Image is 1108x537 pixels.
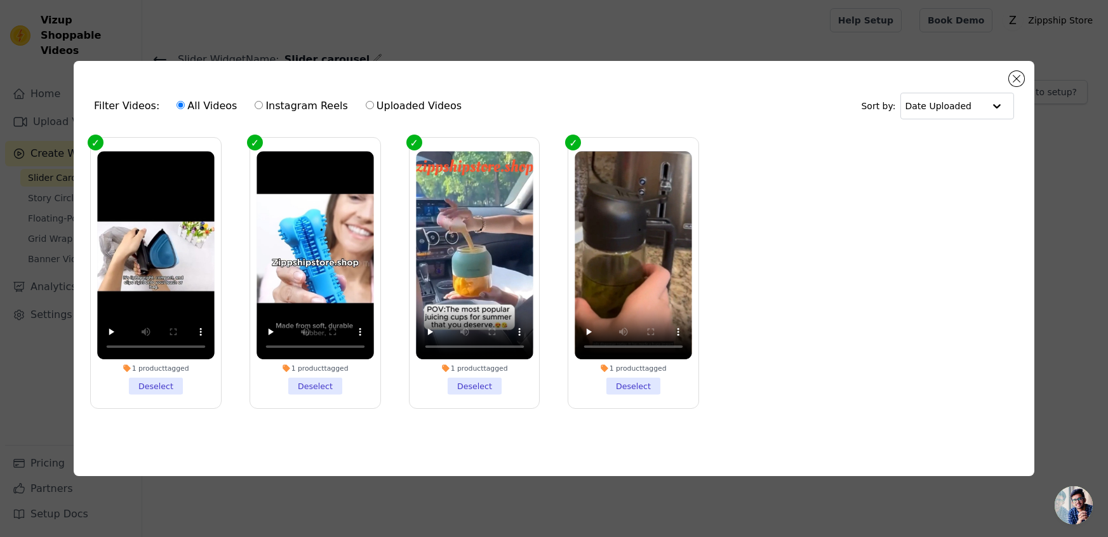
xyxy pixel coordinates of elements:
[416,364,533,373] div: 1 product tagged
[575,364,692,373] div: 1 product tagged
[1009,71,1024,86] button: Close modal
[1055,486,1093,524] a: Open chat
[365,98,462,114] label: Uploaded Videos
[861,93,1014,119] div: Sort by:
[94,91,469,121] div: Filter Videos:
[97,364,214,373] div: 1 product tagged
[257,364,373,373] div: 1 product tagged
[254,98,348,114] label: Instagram Reels
[176,98,237,114] label: All Videos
